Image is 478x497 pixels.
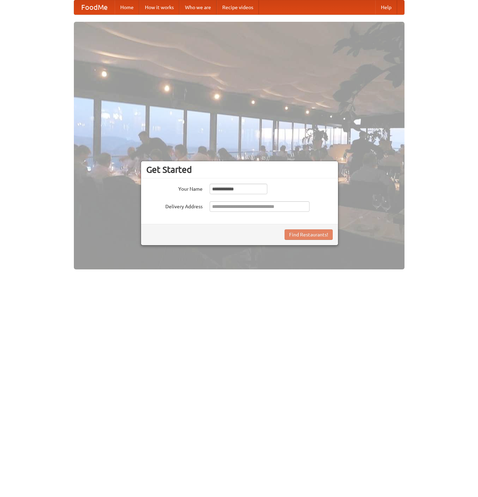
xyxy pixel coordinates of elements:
[375,0,397,14] a: Help
[74,0,115,14] a: FoodMe
[146,201,203,210] label: Delivery Address
[285,229,333,240] button: Find Restaurants!
[179,0,217,14] a: Who we are
[146,164,333,175] h3: Get Started
[146,184,203,192] label: Your Name
[139,0,179,14] a: How it works
[217,0,259,14] a: Recipe videos
[115,0,139,14] a: Home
